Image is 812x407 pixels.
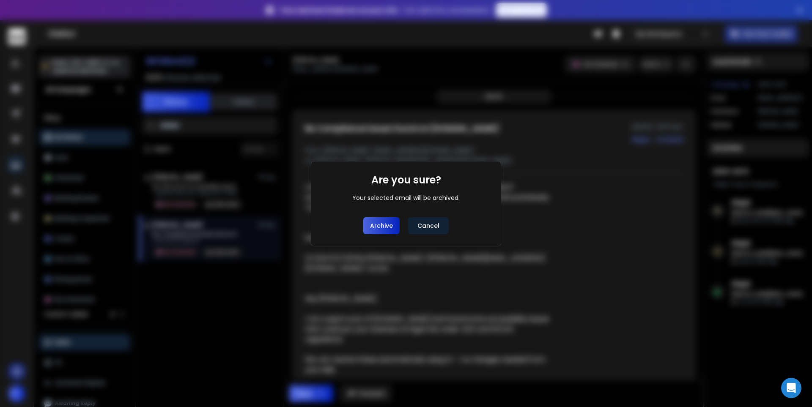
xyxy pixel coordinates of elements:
[363,217,400,234] button: archive
[370,221,393,230] p: archive
[408,217,449,234] button: Cancel
[352,194,460,202] div: Your selected email will be archived.
[781,378,801,398] div: Open Intercom Messenger
[371,173,441,187] h1: Are you sure?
